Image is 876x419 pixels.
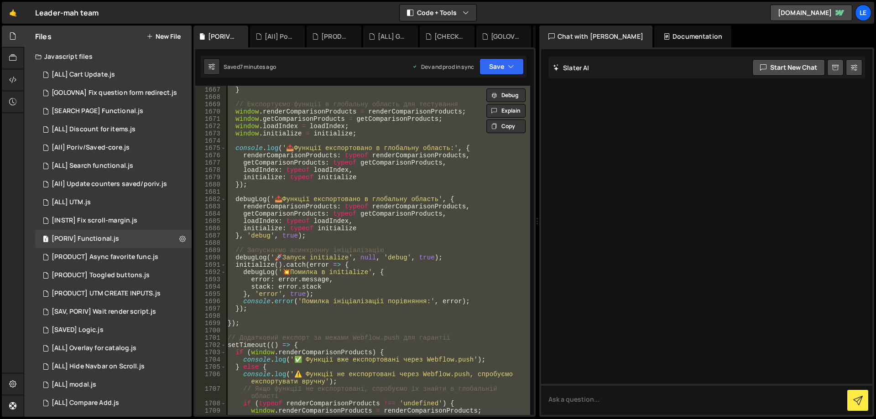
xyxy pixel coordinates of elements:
[195,181,226,188] div: 1680
[195,371,226,385] div: 1706
[195,108,226,115] div: 1670
[52,271,150,279] div: [PRODUCT] Toogled buttons.js
[195,210,226,217] div: 1684
[52,290,161,298] div: [PRODUCT] UTM CREATE INPUTS.js
[146,33,181,40] button: New File
[195,349,226,356] div: 1703
[35,31,52,41] h2: Files
[35,212,192,230] div: 16298/46217.js
[52,198,91,207] div: [ALL] UTM.js
[434,32,464,41] div: [CHECKOUT] GTAG only for checkout.js
[480,58,524,75] button: Save
[52,162,133,170] div: [ALL] Search functional.js
[195,407,226,414] div: 1709
[195,305,226,312] div: 1697
[195,203,226,210] div: 1683
[35,230,192,248] div: 16298/45506.js
[52,89,177,97] div: [GOLOVNA] Fix question form redirect.js
[224,63,276,71] div: Saved
[195,159,226,166] div: 1677
[195,261,226,269] div: 1691
[2,2,24,24] a: 🤙
[35,248,192,266] div: 16298/45626.js
[240,63,276,71] div: 7 minutes ago
[35,193,192,212] div: 16298/45324.js
[35,376,192,394] div: 16298/44976.js
[195,290,226,298] div: 1695
[486,104,526,118] button: Explain
[195,276,226,283] div: 1693
[35,175,192,193] div: 16298/45502.js
[35,7,99,18] div: Leader-mah team
[43,236,48,243] span: 1
[378,32,407,41] div: [ALL] Google Tag Manager view_item.js
[195,312,226,320] div: 1698
[486,119,526,133] button: Copy
[539,26,652,47] div: Chat with [PERSON_NAME]
[208,32,237,41] div: [PORIV] Functional.js
[752,59,825,76] button: Start new chat
[195,166,226,174] div: 1678
[195,239,226,247] div: 1688
[486,88,526,102] button: Debug
[52,344,136,352] div: [ALL] Overlay for catalog.js
[412,63,474,71] div: Dev and prod in sync
[195,196,226,203] div: 1682
[491,32,520,41] div: [GOLOVNA] Slider Banner Hero Main.js
[400,5,476,21] button: Code + Tools
[52,399,119,407] div: [ALL] Compare Add.js
[195,400,226,407] div: 1708
[265,32,294,41] div: [All] Poriv/Saved-core.js
[195,341,226,349] div: 1702
[35,321,192,339] div: 16298/45575.js
[35,285,192,303] div: 16298/45326.js
[195,254,226,261] div: 1690
[52,217,137,225] div: [INSTR] Fix scroll-margin.js
[35,84,194,102] div: 16298/46371.js
[35,339,192,357] div: 16298/45111.js
[195,225,226,232] div: 1686
[195,385,226,400] div: 1707
[35,66,192,84] div: 16298/44467.js
[35,303,192,321] div: 16298/45691.js
[195,269,226,276] div: 1692
[35,266,192,285] div: 16298/45504.js
[24,47,192,66] div: Javascript files
[195,152,226,159] div: 1676
[195,101,226,108] div: 1669
[35,120,192,139] div: 16298/45418.js
[770,5,852,21] a: [DOMAIN_NAME]
[52,235,119,243] div: [PORIV] Functional.js
[855,5,871,21] a: Le
[35,394,192,412] div: 16298/45098.js
[195,145,226,152] div: 1675
[195,320,226,327] div: 1699
[553,63,589,72] h2: Slater AI
[321,32,350,41] div: [PRODUCT] GTM add_to_cart.js
[195,137,226,145] div: 1674
[52,308,156,316] div: [SAV, PORIV] Wait render script.js
[195,174,226,181] div: 1679
[52,381,96,389] div: [ALL] modal.js
[195,327,226,334] div: 1700
[195,123,226,130] div: 1672
[195,334,226,341] div: 1701
[195,115,226,123] div: 1671
[195,86,226,93] div: 1667
[654,26,731,47] div: Documentation
[52,144,130,152] div: [All] Poriv/Saved-core.js
[195,298,226,305] div: 1696
[195,232,226,239] div: 1687
[195,247,226,254] div: 1689
[195,93,226,101] div: 1668
[195,283,226,290] div: 1694
[52,180,167,188] div: [All] Update counters saved/poriv.js
[52,107,143,115] div: [SEARCH PAGE] Functional.js
[195,363,226,371] div: 1705
[195,130,226,137] div: 1673
[35,139,192,157] div: 16298/45501.js
[195,217,226,225] div: 1685
[52,362,145,371] div: [ALL] Hide Navbar on Scroll.js
[52,253,158,261] div: [PRODUCT] Async favorite func.js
